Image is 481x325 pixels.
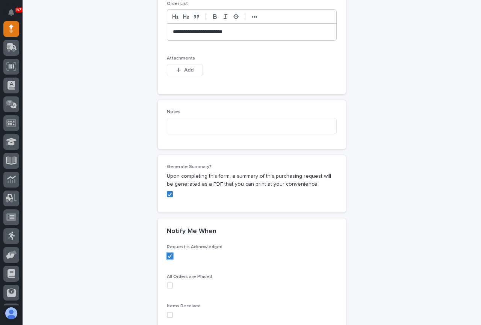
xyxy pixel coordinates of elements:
button: users-avatar [3,305,19,321]
button: Notifications [3,5,19,20]
div: Notifications57 [9,9,19,21]
span: Items Received [167,304,201,308]
span: Add [184,67,194,73]
strong: ••• [252,14,257,20]
span: Attachments [167,56,195,61]
span: All Orders are Placed [167,275,212,279]
button: Add [167,64,203,76]
p: Upon completing this form, a summary of this purchasing request will be generated as a PDF that y... [167,172,337,188]
button: ••• [249,12,260,21]
span: Request is Acknowledged [167,245,222,249]
p: 57 [17,7,21,12]
h2: Notify Me When [167,227,216,236]
span: Notes [167,110,180,114]
span: Generate Summary? [167,165,212,169]
span: Order List [167,2,188,6]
